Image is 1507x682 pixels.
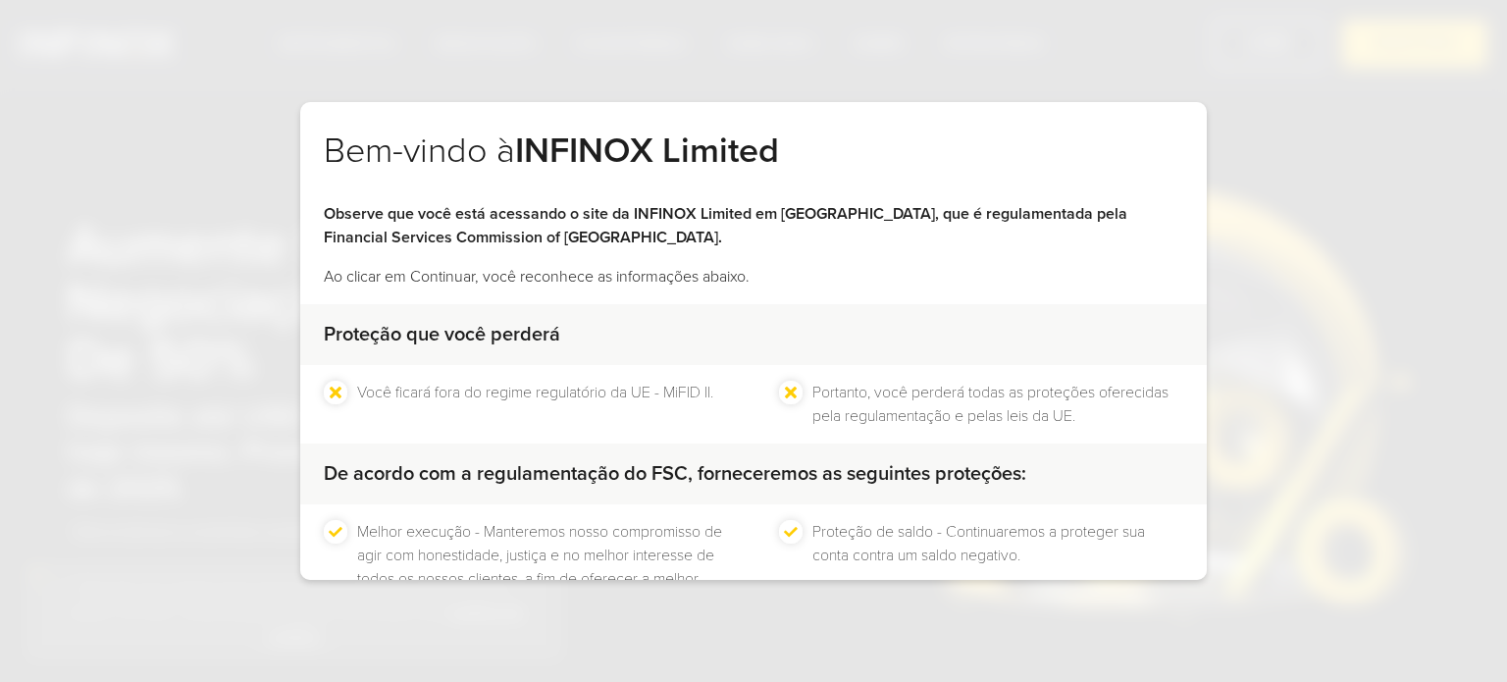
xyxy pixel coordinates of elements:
strong: INFINOX Limited [515,130,779,172]
strong: De acordo com a regulamentação do FSC, forneceremos as seguintes proteções: [324,462,1026,486]
li: Você ficará fora do regime regulatório da UE - MiFID II. [357,381,713,428]
p: Ao clicar em Continuar, você reconhece as informações abaixo. [324,265,1183,289]
li: Melhor execução - Manteremos nosso compromisso de agir com honestidade, justiça e no melhor inter... [357,520,728,614]
strong: Observe que você está acessando o site da INFINOX Limited em [GEOGRAPHIC_DATA], que é regulamenta... [324,204,1127,247]
li: Portanto, você perderá todas as proteções oferecidas pela regulamentação e pelas leis da UE. [812,381,1183,428]
li: Proteção de saldo - Continuaremos a proteger sua conta contra um saldo negativo. [812,520,1183,614]
strong: Proteção que você perderá [324,323,560,346]
h2: Bem-vindo à [324,130,1183,202]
